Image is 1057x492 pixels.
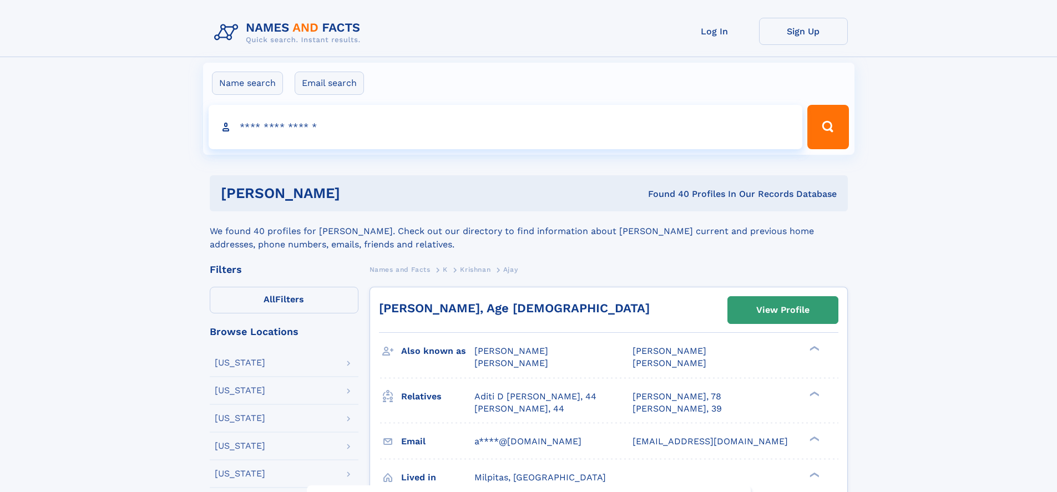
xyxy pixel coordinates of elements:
[215,358,265,367] div: [US_STATE]
[209,105,803,149] input: search input
[215,414,265,423] div: [US_STATE]
[807,471,820,478] div: ❯
[494,188,837,200] div: Found 40 Profiles In Our Records Database
[807,345,820,352] div: ❯
[756,297,810,323] div: View Profile
[443,262,448,276] a: K
[474,403,564,415] a: [PERSON_NAME], 44
[759,18,848,45] a: Sign Up
[443,266,448,273] span: K
[215,386,265,395] div: [US_STATE]
[210,18,370,48] img: Logo Names and Facts
[670,18,759,45] a: Log In
[474,390,596,403] a: Aditi D [PERSON_NAME], 44
[401,342,474,361] h3: Also known as
[474,346,548,356] span: [PERSON_NAME]
[460,262,490,276] a: Krishnan
[295,72,364,95] label: Email search
[215,442,265,450] div: [US_STATE]
[503,266,518,273] span: Ajay
[401,468,474,487] h3: Lived in
[401,387,474,406] h3: Relatives
[807,390,820,397] div: ❯
[460,266,490,273] span: Krishnan
[401,432,474,451] h3: Email
[807,105,848,149] button: Search Button
[633,346,706,356] span: [PERSON_NAME]
[221,186,494,200] h1: [PERSON_NAME]
[807,435,820,442] div: ❯
[379,301,650,315] a: [PERSON_NAME], Age [DEMOGRAPHIC_DATA]
[474,472,606,483] span: Milpitas, [GEOGRAPHIC_DATA]
[210,287,358,313] label: Filters
[633,390,721,403] a: [PERSON_NAME], 78
[728,297,838,323] a: View Profile
[210,265,358,275] div: Filters
[264,294,275,305] span: All
[633,436,788,447] span: [EMAIL_ADDRESS][DOMAIN_NAME]
[633,403,722,415] a: [PERSON_NAME], 39
[633,358,706,368] span: [PERSON_NAME]
[474,358,548,368] span: [PERSON_NAME]
[210,211,848,251] div: We found 40 profiles for [PERSON_NAME]. Check out our directory to find information about [PERSON...
[215,469,265,478] div: [US_STATE]
[210,327,358,337] div: Browse Locations
[370,262,431,276] a: Names and Facts
[212,72,283,95] label: Name search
